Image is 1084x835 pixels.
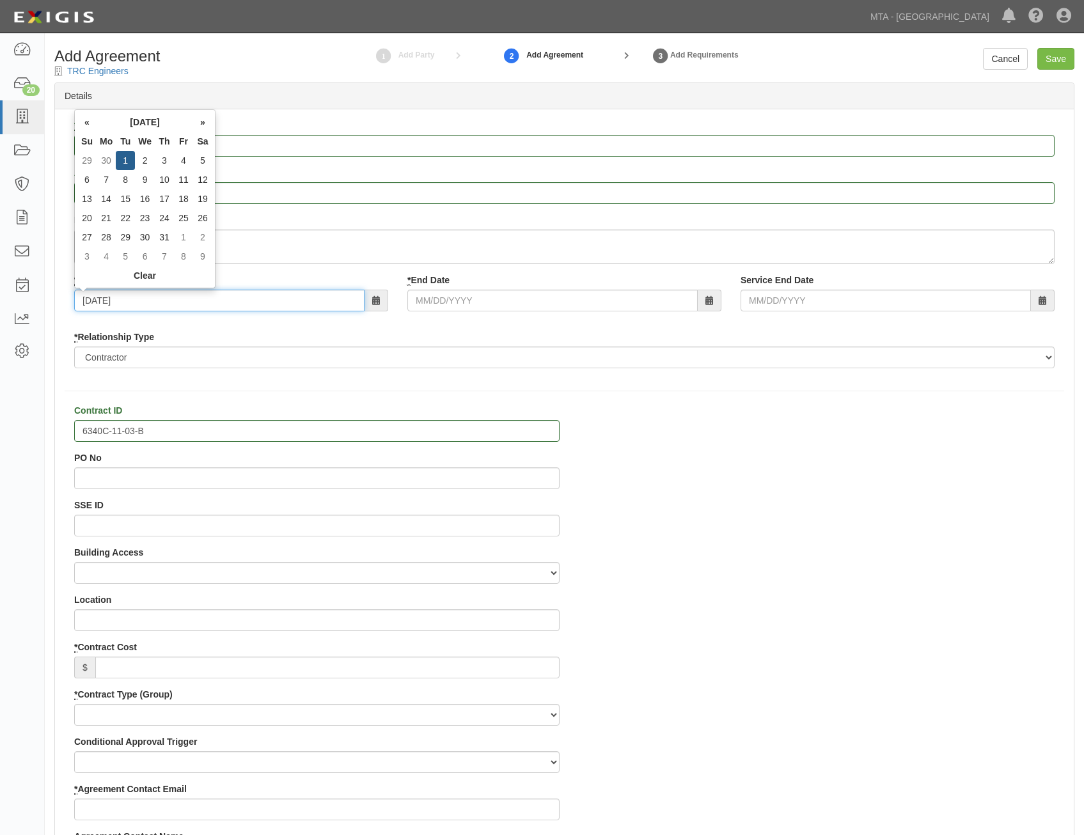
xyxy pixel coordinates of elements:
[97,151,116,170] td: 30
[1037,48,1074,70] a: Save
[398,51,435,59] strong: Add Party
[77,247,97,266] td: 3
[174,247,193,266] td: 8
[116,228,135,247] td: 29
[116,170,135,189] td: 8
[174,228,193,247] td: 1
[116,151,135,170] td: 1
[651,42,670,69] a: Set Requirements
[74,451,102,464] label: PO No
[77,132,97,151] th: Su
[135,132,155,151] th: We
[193,228,212,247] td: 2
[74,404,122,417] label: Contract ID
[174,189,193,208] td: 18
[502,42,521,69] a: Add Agreement
[74,499,104,511] label: SSE ID
[55,83,1074,109] div: Details
[135,228,155,247] td: 30
[193,189,212,208] td: 19
[74,290,365,311] input: MM/DD/YYYY
[670,51,739,59] strong: Add Requirements
[10,6,98,29] img: Logo
[741,290,1031,311] input: MM/DD/YYYY
[193,170,212,189] td: 12
[97,113,193,132] th: [DATE]
[74,735,197,748] label: Conditional Approval Trigger
[155,208,174,228] td: 24
[116,247,135,266] td: 5
[77,208,97,228] td: 20
[77,170,97,189] td: 6
[983,48,1028,70] a: Cancel
[77,266,212,285] th: Clear
[651,49,670,64] strong: 3
[174,151,193,170] td: 4
[1028,9,1044,24] i: Help Center - Complianz
[155,189,174,208] td: 17
[135,208,155,228] td: 23
[374,49,393,64] strong: 1
[67,66,129,76] a: TRC Engineers
[407,290,698,311] input: MM/DD/YYYY
[74,642,77,653] abbr: required
[116,132,135,151] th: Tu
[74,546,143,559] label: Building Access
[155,132,174,151] th: Th
[193,247,212,266] td: 9
[135,170,155,189] td: 9
[135,151,155,170] td: 2
[135,247,155,266] td: 6
[77,151,97,170] td: 29
[174,208,193,228] td: 25
[74,783,187,795] label: Agreement Contact Email
[864,4,996,29] a: MTA - [GEOGRAPHIC_DATA]
[97,228,116,247] td: 28
[54,48,285,65] h1: Add Agreement
[77,113,97,132] th: «
[407,275,411,286] abbr: required
[97,132,116,151] th: Mo
[116,208,135,228] td: 22
[74,784,77,795] abbr: required
[74,657,95,678] span: $
[97,247,116,266] td: 4
[155,228,174,247] td: 31
[135,189,155,208] td: 16
[526,50,583,61] strong: Add Agreement
[193,151,212,170] td: 5
[74,689,77,700] abbr: required
[155,151,174,170] td: 3
[193,208,212,228] td: 26
[174,132,193,151] th: Fr
[22,84,40,96] div: 20
[193,132,212,151] th: Sa
[74,331,154,343] label: Relationship Type
[97,189,116,208] td: 14
[155,247,174,266] td: 7
[155,170,174,189] td: 10
[741,274,813,286] label: Service End Date
[407,274,450,286] label: End Date
[74,593,111,606] label: Location
[77,189,97,208] td: 13
[174,170,193,189] td: 11
[502,49,521,64] strong: 2
[193,113,212,132] th: »
[116,189,135,208] td: 15
[74,641,137,653] label: Contract Cost
[74,688,173,701] label: Contract Type (Group)
[77,228,97,247] td: 27
[97,170,116,189] td: 7
[74,332,77,343] abbr: required
[97,208,116,228] td: 21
